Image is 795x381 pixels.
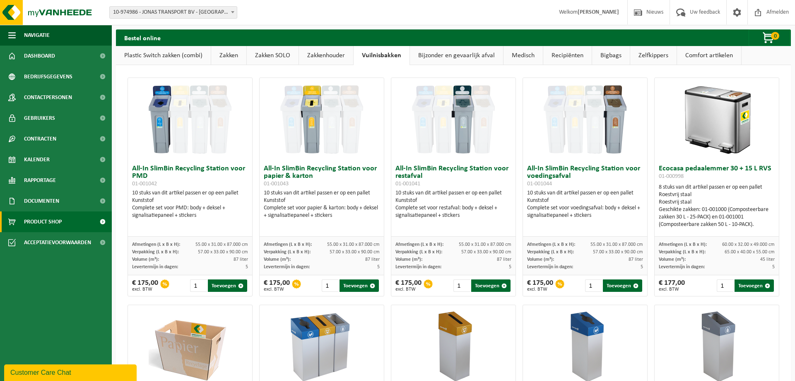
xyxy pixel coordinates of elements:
[264,165,380,187] h3: All-In SlimBin Recycling Station voor papier & karton
[211,46,246,65] a: Zakken
[659,287,685,292] span: excl. BTW
[395,189,511,219] div: 10 stuks van dit artikel passen er op een pallet
[543,46,592,65] a: Recipiënten
[659,173,684,180] span: 01-000998
[195,242,248,247] span: 55.00 x 31.00 x 87.000 cm
[264,287,290,292] span: excl. BTW
[264,265,310,269] span: Levertermijn in dagen:
[527,265,573,269] span: Levertermijn in dagen:
[24,211,62,232] span: Product Shop
[116,46,211,65] a: Plastic Switch zakken (combi)
[132,242,180,247] span: Afmetingen (L x B x H):
[749,29,790,46] button: 0
[659,165,775,182] h3: Ecocasa pedaalemmer 30 + 15 L RVS
[24,66,72,87] span: Bedrijfsgegevens
[578,9,619,15] strong: [PERSON_NAME]
[659,265,705,269] span: Levertermijn in dagen:
[395,204,511,219] div: Complete set voor restafval: body + deksel + signalisatiepaneel + stickers
[234,257,248,262] span: 87 liter
[198,250,248,255] span: 57.00 x 33.00 x 90.00 cm
[264,242,312,247] span: Afmetingen (L x B x H):
[527,279,553,292] div: € 175,00
[132,287,158,292] span: excl. BTW
[641,265,643,269] span: 5
[527,257,554,262] span: Volume (m³):
[24,108,55,129] span: Gebruikers
[280,78,363,161] img: 01-001043
[395,265,441,269] span: Levertermijn in dagen:
[132,181,157,187] span: 01-001042
[299,46,353,65] a: Zakkenhouder
[377,265,380,269] span: 5
[590,242,643,247] span: 55.00 x 31.00 x 87.000 cm
[208,279,247,292] button: Toevoegen
[659,250,706,255] span: Verpakking (L x B x H):
[264,257,291,262] span: Volume (m³):
[132,197,248,204] div: Kunststof
[264,197,380,204] div: Kunststof
[395,279,422,292] div: € 175,00
[659,206,775,228] div: Geschikte zakken: 01-001000 (Composteerbare zakken 30 L - 25-PACK) en 01-001001 (Composteerbare z...
[461,250,511,255] span: 57.00 x 33.00 x 90.00 cm
[132,257,159,262] span: Volume (m³):
[132,265,178,269] span: Levertermijn in dagen:
[629,257,643,262] span: 87 liter
[503,46,543,65] a: Medisch
[630,46,677,65] a: Zelfkippers
[527,204,643,219] div: Complete set voor voedingsafval: body + deksel + signalisatiepaneel + stickers
[110,7,237,18] span: 10-974986 - JONAS TRANSPORT BV - OUDENAARDE
[132,204,248,219] div: Complete set voor PMD: body + deksel + signalisatiepaneel + stickers
[735,279,774,292] button: Toevoegen
[459,242,511,247] span: 55.00 x 31.00 x 87.000 cm
[544,78,626,161] img: 01-001044
[24,232,91,253] span: Acceptatievoorwaarden
[395,197,511,204] div: Kunststof
[354,46,410,65] a: Vuilnisbakken
[410,46,503,65] a: Bijzonder en gevaarlijk afval
[132,250,179,255] span: Verpakking (L x B x H):
[527,287,553,292] span: excl. BTW
[395,287,422,292] span: excl. BTW
[132,279,158,292] div: € 175,00
[585,279,602,292] input: 1
[527,250,574,255] span: Verpakking (L x B x H):
[675,78,758,161] img: 01-000998
[24,149,50,170] span: Kalender
[395,181,420,187] span: 01-001041
[659,184,775,228] div: 8 stuks van dit artikel passen er op een pallet
[132,189,248,219] div: 10 stuks van dit artikel passen er op een pallet
[264,250,311,255] span: Verpakking (L x B x H):
[190,279,207,292] input: 1
[677,46,741,65] a: Comfort artikelen
[24,87,72,108] span: Contactpersonen
[395,250,442,255] span: Verpakking (L x B x H):
[395,165,511,187] h3: All-In SlimBin Recycling Station voor restafval
[264,189,380,219] div: 10 stuks van dit artikel passen er op een pallet
[593,250,643,255] span: 57.00 x 33.00 x 90.00 cm
[24,25,50,46] span: Navigatie
[527,189,643,219] div: 10 stuks van dit artikel passen er op een pallet
[395,257,422,262] span: Volume (m³):
[717,279,734,292] input: 1
[412,78,495,161] img: 01-001041
[659,191,775,199] div: Roestvrij staal
[247,46,299,65] a: Zakken SOLO
[116,29,169,46] h2: Bestel online
[725,250,775,255] span: 65.00 x 40.00 x 55.00 cm
[453,279,470,292] input: 1
[771,32,779,40] span: 0
[527,181,552,187] span: 01-001044
[471,279,511,292] button: Toevoegen
[659,242,707,247] span: Afmetingen (L x B x H):
[264,181,289,187] span: 01-001043
[365,257,380,262] span: 87 liter
[24,46,55,66] span: Dashboard
[327,242,380,247] span: 55.00 x 31.00 x 87.000 cm
[340,279,379,292] button: Toevoegen
[264,279,290,292] div: € 175,00
[527,242,575,247] span: Afmetingen (L x B x H):
[24,129,56,149] span: Contracten
[592,46,630,65] a: Bigbags
[395,242,443,247] span: Afmetingen (L x B x H):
